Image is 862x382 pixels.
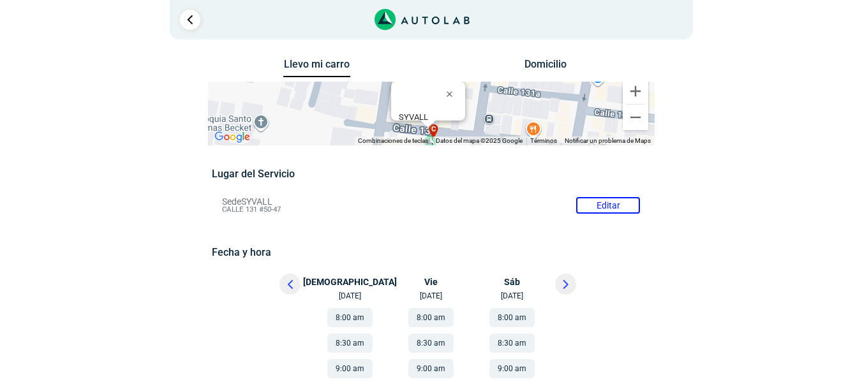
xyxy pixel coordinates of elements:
button: Domicilio [512,58,579,77]
a: Ir al paso anterior [180,10,200,30]
a: Notificar un problema de Maps [565,137,651,144]
button: 9:00 am [327,359,373,378]
button: 8:30 am [408,334,454,353]
button: 8:00 am [327,308,373,327]
a: Abre esta zona en Google Maps (se abre en una nueva ventana) [211,129,253,145]
h5: Fecha y hora [212,246,650,258]
a: Términos (se abre en una nueva pestaña) [530,137,557,144]
button: Cerrar [437,78,468,109]
span: c [431,124,436,135]
button: Llevo mi carro [283,58,350,78]
a: Link al sitio de autolab [375,13,470,25]
div: CALLE 131 #50-47 [399,112,465,131]
span: Datos del mapa ©2025 Google [436,137,523,144]
img: Google [211,129,253,145]
button: 8:00 am [489,308,535,327]
button: 9:00 am [408,359,454,378]
button: Ampliar [623,78,648,104]
button: 8:30 am [327,334,373,353]
h5: Lugar del Servicio [212,168,650,180]
button: 8:00 am [408,308,454,327]
button: Combinaciones de teclas [358,136,428,145]
button: 8:30 am [489,334,535,353]
button: 9:00 am [489,359,535,378]
button: Reducir [623,105,648,130]
b: SYVALL [399,112,428,122]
